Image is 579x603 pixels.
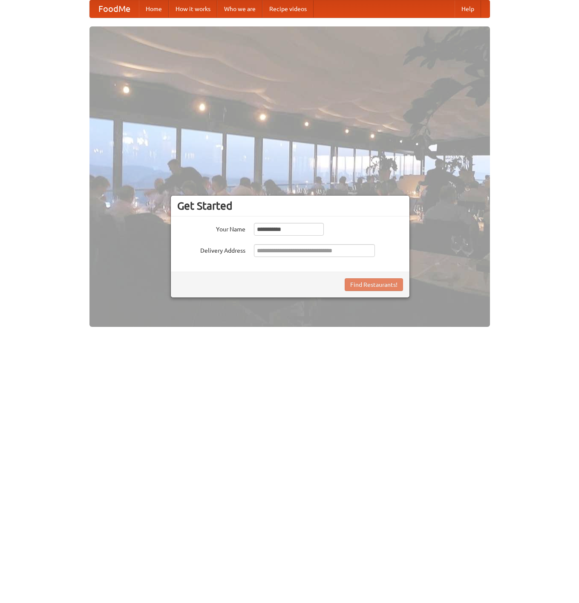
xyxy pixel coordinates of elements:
[455,0,481,17] a: Help
[177,244,245,255] label: Delivery Address
[177,199,403,212] h3: Get Started
[169,0,217,17] a: How it works
[262,0,314,17] a: Recipe videos
[177,223,245,234] label: Your Name
[90,0,139,17] a: FoodMe
[139,0,169,17] a: Home
[217,0,262,17] a: Who we are
[345,278,403,291] button: Find Restaurants!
